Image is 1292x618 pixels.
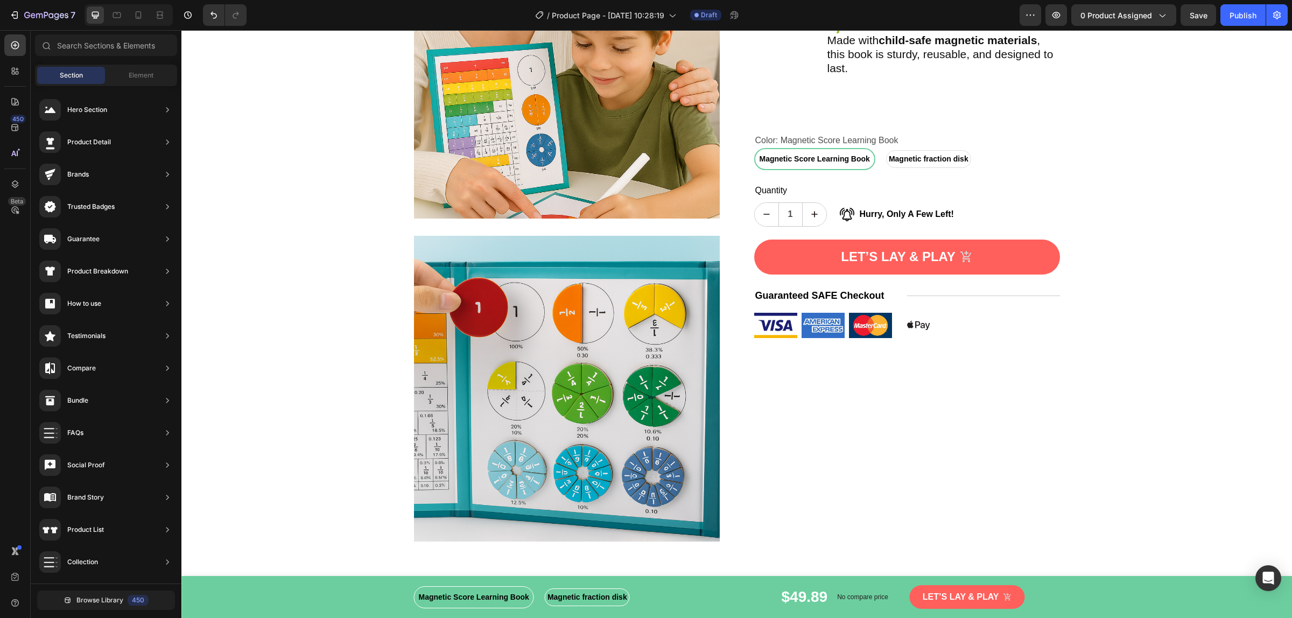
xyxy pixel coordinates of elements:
div: Testimonials [67,331,106,341]
span: Section [60,71,83,80]
iframe: Design area [181,30,1292,618]
img: Alt Image [668,283,711,308]
img: Alt Image [715,283,758,308]
div: Compare [67,363,96,374]
span: Draft [701,10,717,20]
div: Collection [67,557,98,567]
div: How to use [67,298,101,309]
span: 0 product assigned [1080,10,1152,21]
p: No compare price [656,564,707,570]
div: Beta [8,197,26,206]
input: quantity [597,173,621,196]
p: Guaranteed SAFE Checkout [574,258,725,273]
span: Magnetic fraction disk [364,561,448,573]
div: Product Breakdown [67,266,128,277]
span: Element [129,71,153,80]
button: 0 product assigned [1071,4,1176,26]
button: Let’s lay & play [728,555,844,578]
img: Alt Image [620,283,663,308]
button: decrement [573,173,597,196]
div: Product Detail [67,137,111,148]
img: Alt Image [762,283,805,308]
div: $49.89 [599,554,647,579]
strong: child-safe magnetic materials [697,4,855,16]
span: Magnetic Score Learning Book [576,123,691,135]
div: Bundle [67,395,88,406]
div: Undo/Redo [203,4,247,26]
div: Let’s lay & play [659,219,774,235]
div: Hero Section [67,104,107,115]
div: Brands [67,169,89,180]
button: Let’s lay & play [573,209,879,244]
span: / [547,10,550,21]
input: Search Sections & Elements [35,34,177,56]
p: 7 [71,9,75,22]
button: Publish [1220,4,1266,26]
div: Quantity [573,153,879,168]
div: Social Proof [67,460,105,470]
span: Made with , this book is sturdy, reusable, and designed to last. [646,4,872,44]
button: 7 [4,4,80,26]
div: Product List [67,524,104,535]
div: Publish [1230,10,1256,21]
img: Alt Image [658,178,673,191]
div: FAQs [67,427,83,438]
div: Guarantee [67,234,100,244]
div: Trusted Badges [67,201,115,212]
div: 450 [128,595,149,606]
span: Magnetic fraction disk [705,123,789,135]
span: Save [1190,11,1207,20]
button: Save [1181,4,1216,26]
div: Brand Story [67,492,104,503]
div: Open Intercom Messenger [1255,565,1281,591]
p: Hurry, Only A Few Left! [678,178,773,191]
button: Browse Library450 [37,591,175,610]
button: increment [621,173,645,196]
span: Browse Library [76,595,123,605]
span: Magnetic Score Learning Book [235,561,350,573]
img: Alt Image [573,283,616,308]
div: Let’s lay & play [741,561,818,572]
legend: Color: Magnetic Score Learning Book [573,103,718,118]
div: 450 [10,115,26,123]
span: Product Page - [DATE] 10:28:19 [552,10,664,21]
